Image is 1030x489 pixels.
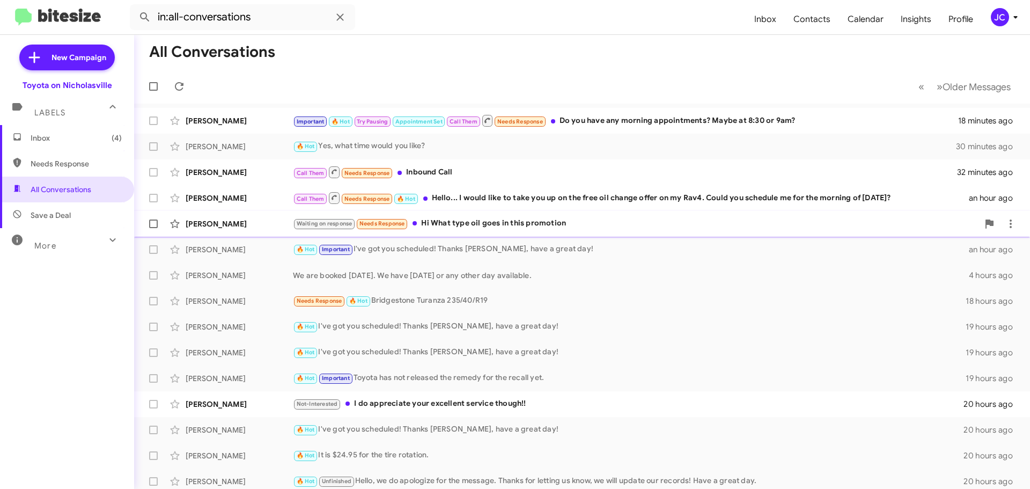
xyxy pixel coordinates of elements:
[112,133,122,143] span: (4)
[293,424,963,436] div: I've got you scheduled! Thanks [PERSON_NAME], have a great day!
[966,296,1021,306] div: 18 hours ago
[186,296,293,306] div: [PERSON_NAME]
[293,320,966,333] div: I've got you scheduled! Thanks [PERSON_NAME], have a great day!
[297,323,315,330] span: 🔥 Hot
[297,452,315,459] span: 🔥 Hot
[293,191,969,205] div: Hello... I would like to take you up on the free oil change offer on my Rav4. Could you schedule ...
[359,220,405,227] span: Needs Response
[963,450,1021,461] div: 20 hours ago
[958,115,1021,126] div: 18 minutes ago
[297,170,325,177] span: Call Them
[186,270,293,281] div: [PERSON_NAME]
[497,118,543,125] span: Needs Response
[297,143,315,150] span: 🔥 Hot
[963,425,1021,435] div: 20 hours ago
[297,400,338,407] span: Not-Interested
[186,167,293,178] div: [PERSON_NAME]
[963,476,1021,487] div: 20 hours ago
[293,243,969,256] div: I've got you scheduled! Thanks [PERSON_NAME], have a great day!
[186,476,293,487] div: [PERSON_NAME]
[297,220,352,227] span: Waiting on response
[991,8,1009,26] div: JC
[785,4,839,35] a: Contacts
[322,375,350,382] span: Important
[913,76,1017,98] nav: Page navigation example
[966,373,1021,384] div: 19 hours ago
[31,133,122,143] span: Inbox
[397,195,415,202] span: 🔥 Hot
[839,4,892,35] a: Calendar
[23,80,112,91] div: Toyota on Nicholasville
[297,478,315,485] span: 🔥 Hot
[357,118,388,125] span: Try Pausing
[963,399,1021,410] div: 20 hours ago
[966,322,1021,332] div: 19 hours ago
[892,4,940,35] a: Insights
[31,184,91,195] span: All Conversations
[186,425,293,435] div: [PERSON_NAME]
[186,450,293,461] div: [PERSON_NAME]
[149,43,275,61] h1: All Conversations
[293,165,957,179] div: Inbound Call
[322,478,351,485] span: Unfinished
[912,76,931,98] button: Previous
[293,217,979,230] div: Hi What type oil goes in this promotion
[186,347,293,358] div: [PERSON_NAME]
[940,4,982,35] a: Profile
[395,118,443,125] span: Appointment Set
[297,118,325,125] span: Important
[293,372,966,384] div: Toyota has not released the remedy for the recall yet.
[293,346,966,359] div: I've got you scheduled! Thanks [PERSON_NAME], have a great day!
[51,52,106,63] span: New Campaign
[186,141,293,152] div: [PERSON_NAME]
[186,373,293,384] div: [PERSON_NAME]
[969,193,1021,203] div: an hour ago
[34,108,65,118] span: Labels
[19,45,115,70] a: New Campaign
[130,4,355,30] input: Search
[930,76,1017,98] button: Next
[31,210,71,221] span: Save a Deal
[293,449,963,462] div: It is $24.95 for the tire rotation.
[293,398,963,410] div: I do appreciate your excellent service though!!
[957,167,1021,178] div: 32 minutes ago
[186,322,293,332] div: [PERSON_NAME]
[186,115,293,126] div: [PERSON_NAME]
[969,244,1021,255] div: an hour ago
[982,8,1018,26] button: JC
[186,399,293,410] div: [PERSON_NAME]
[966,347,1021,358] div: 19 hours ago
[186,218,293,229] div: [PERSON_NAME]
[332,118,350,125] span: 🔥 Hot
[297,349,315,356] span: 🔥 Hot
[293,140,957,152] div: Yes, what time would you like?
[322,246,350,253] span: Important
[297,426,315,433] span: 🔥 Hot
[297,297,342,304] span: Needs Response
[957,141,1021,152] div: 30 minutes ago
[293,295,966,307] div: Bridgestone Turanza 235/40/R19
[293,270,969,281] div: We are booked [DATE]. We have [DATE] or any other day available.
[31,158,122,169] span: Needs Response
[918,80,924,93] span: «
[186,193,293,203] div: [PERSON_NAME]
[297,246,315,253] span: 🔥 Hot
[450,118,477,125] span: Call Them
[344,170,390,177] span: Needs Response
[969,270,1021,281] div: 4 hours ago
[937,80,943,93] span: »
[349,297,367,304] span: 🔥 Hot
[293,114,958,127] div: Do you have any morning appointments? Maybe at 8:30 or 9am?
[186,244,293,255] div: [PERSON_NAME]
[297,195,325,202] span: Call Them
[297,375,315,382] span: 🔥 Hot
[746,4,785,35] a: Inbox
[293,475,963,487] div: Hello, we do apologize for the message. Thanks for letting us know, we will update our records! H...
[943,81,1011,93] span: Older Messages
[34,241,56,251] span: More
